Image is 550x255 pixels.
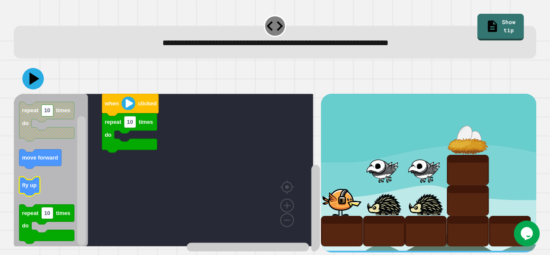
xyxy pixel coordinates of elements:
div: Blockly Workspace [14,94,321,252]
text: 10 [44,108,50,114]
text: repeat [105,119,122,126]
text: 10 [127,119,133,126]
text: times [56,108,70,114]
iframe: chat widget [514,221,541,246]
text: do [22,120,29,127]
text: move forward [22,155,58,161]
a: Show tip [477,14,524,41]
text: 10 [44,210,50,216]
text: times [56,210,70,216]
text: repeat [22,210,39,216]
text: clicked [138,101,156,107]
text: do [105,132,112,138]
text: repeat [22,108,39,114]
text: when [104,101,119,107]
text: do [22,223,29,229]
text: times [139,119,153,126]
text: fly up [22,182,37,189]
